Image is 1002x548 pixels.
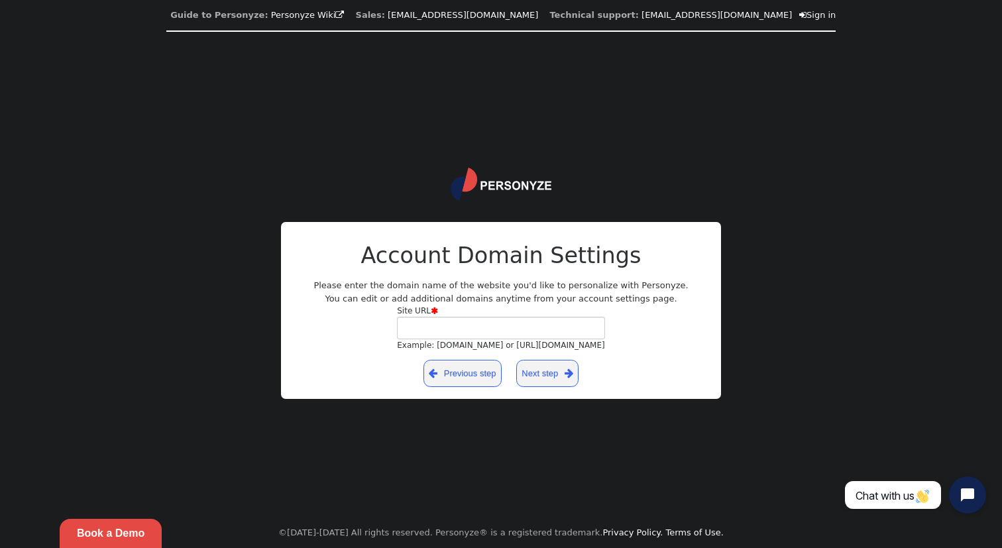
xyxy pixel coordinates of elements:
[302,239,700,388] div: Please enter the domain name of the website you'd like to personalize with Personyze. You can edi...
[451,168,551,201] img: logo.svg
[397,339,605,351] div: Example: [DOMAIN_NAME] or [URL][DOMAIN_NAME]
[335,11,344,19] span: 
[641,10,792,20] a: [EMAIL_ADDRESS][DOMAIN_NAME]
[799,11,807,19] span: 
[431,307,438,315] span: 
[423,360,502,387] a: Previous step
[397,317,605,339] input: Site URL Example: [DOMAIN_NAME] or [URL][DOMAIN_NAME]
[516,360,579,387] a: Next step
[388,10,538,20] a: [EMAIL_ADDRESS][DOMAIN_NAME]
[356,10,385,20] b: Sales:
[665,527,724,537] a: Terms of Use.
[60,519,162,548] a: Book a Demo
[602,527,663,537] a: Privacy Policy.
[278,518,724,548] center: ©[DATE]-[DATE] All rights reserved. Personyze® is a registered trademark.
[549,10,638,20] b: Technical support:
[302,239,700,272] h2: Account Domain Settings
[565,366,573,381] span: 
[799,10,836,20] a: Sign in
[271,10,345,20] a: Personyze Wiki
[429,366,437,381] span: 
[397,305,605,317] div: Site URL
[170,10,268,20] b: Guide to Personyze:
